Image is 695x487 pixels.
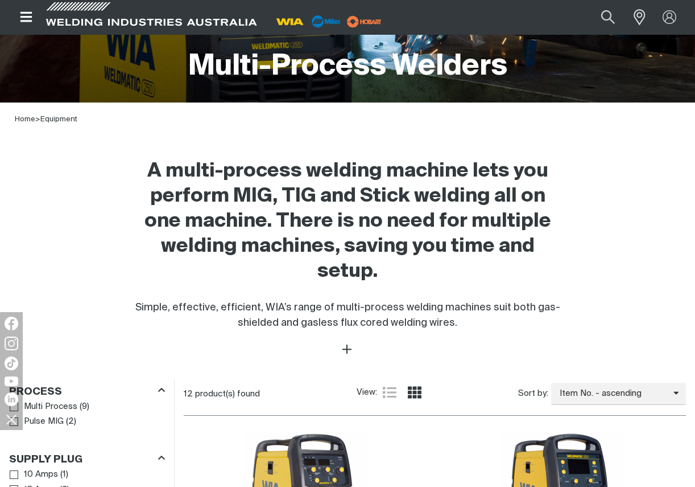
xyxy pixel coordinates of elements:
span: ( 2 ) [66,415,76,428]
img: hide socials [2,410,21,429]
h1: Multi-Process Welders [188,48,507,85]
span: View: [357,386,377,399]
a: Home [15,116,35,123]
img: TikTok [5,357,18,370]
h3: Process [9,386,62,399]
ul: Process [10,399,164,429]
span: Pulse MIG [24,415,64,428]
span: Sort by: [518,387,548,400]
a: Pulse MIG [10,414,64,429]
div: Process [9,383,165,399]
span: 10 Amps [24,468,58,481]
img: YouTube [5,376,18,386]
a: Equipment [40,116,77,123]
span: > [35,116,40,123]
img: miller [344,13,385,30]
div: Supply Plug [9,451,165,466]
a: miller [344,17,385,26]
a: Multi Process [10,399,77,415]
span: ( 9 ) [80,400,89,414]
button: Search products [589,5,627,30]
span: ( 1 ) [60,468,68,481]
span: Item No. - ascending [551,387,673,400]
img: LinkedIn [5,392,18,406]
span: product(s) found [195,390,260,398]
h2: A multi-process welding machine lets you perform MIG, TIG and Stick welding all on one machine. T... [134,159,561,284]
section: Product list controls [184,379,686,408]
input: Product name or item number... [574,5,627,30]
a: List view [383,386,396,399]
h3: Supply Plug [9,453,82,466]
span: Multi Process [24,400,77,414]
img: Instagram [5,337,18,350]
img: Facebook [5,317,18,330]
a: 10 Amps [10,467,58,482]
div: 12 [184,388,357,400]
span: Simple, effective, efficient, WIA’s range of multi-process welding machines suit both gas-shielde... [135,302,560,328]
